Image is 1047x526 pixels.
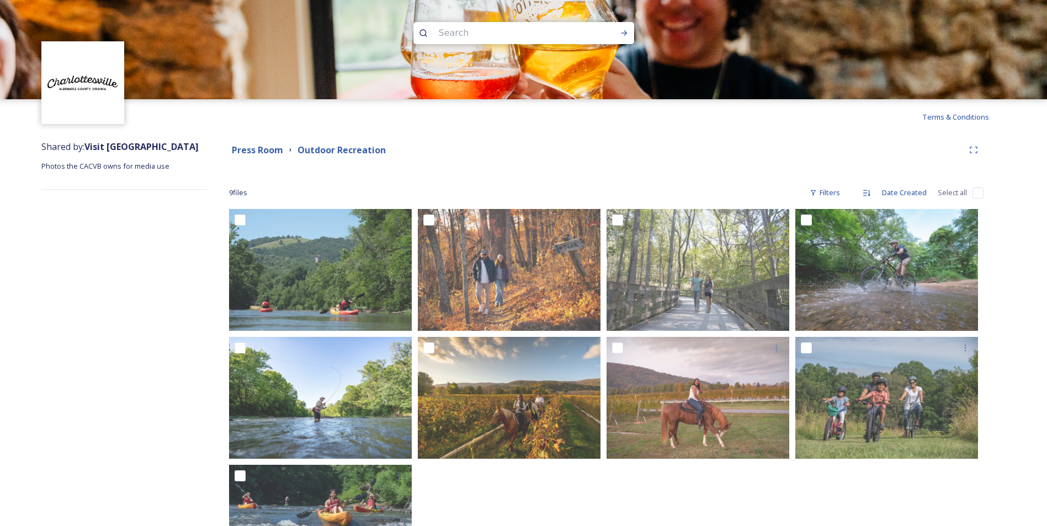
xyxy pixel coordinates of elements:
span: Shared by: [41,141,199,153]
strong: Visit [GEOGRAPHIC_DATA] [84,141,199,153]
span: 9 file s [229,187,247,198]
img: Rivanna River_SMS0908.jpg [229,209,412,331]
img: Fishing_SMS8849.jpg [229,337,412,459]
span: Photos the CACVB owns for media use [41,161,169,171]
img: Pollak Vineyards Indian Summer Guide Service SMS03488 (1).jpg [607,337,789,459]
div: Date Created [876,182,932,203]
strong: Press Room [232,144,283,156]
div: Filters [804,182,846,203]
img: Monticello_Trails_SSuchak_30.jpg [607,209,789,331]
span: Select all [938,187,967,198]
img: Preddy_Creek_Biking_SSuchak_029 (1).jpg [795,337,978,459]
img: Circle%20Logo.png [43,43,123,123]
img: Pollak Vineyards Indian Summer Guide Service SMS02516.jpg [418,337,600,459]
img: 2023-11-16_Ragged Mtn_Heyward Community Forest-171 (1).jpg [418,209,600,331]
input: Search [433,21,584,45]
a: Terms & Conditions [922,110,1006,124]
span: Terms & Conditions [922,112,989,122]
strong: Outdoor Recreation [297,144,386,156]
img: Preddy_Creek_Biking_SSuchak_098.jpg [795,209,978,331]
